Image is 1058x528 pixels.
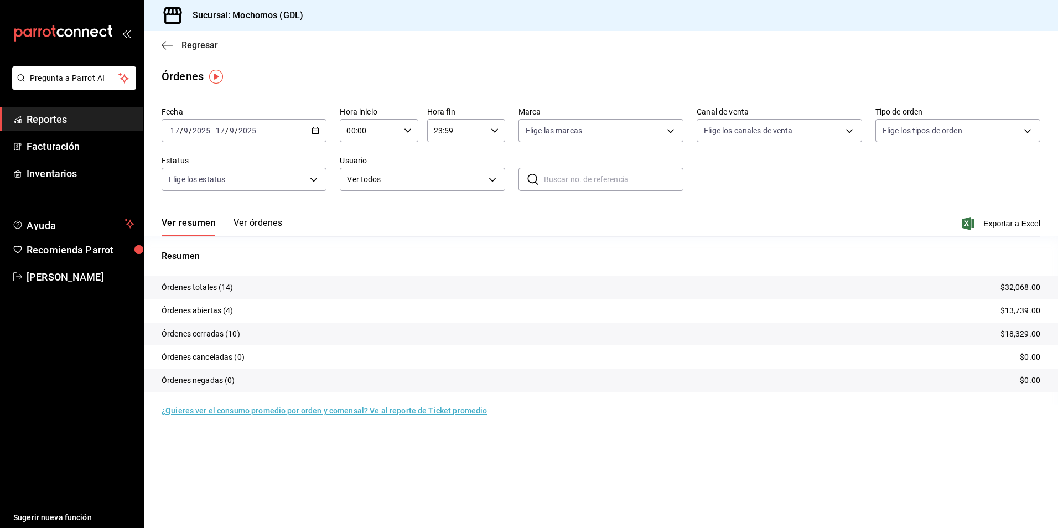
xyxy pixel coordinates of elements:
[1020,351,1040,363] p: $0.00
[162,40,218,50] button: Regresar
[162,305,234,317] p: Órdenes abiertas (4)
[27,217,120,230] span: Ayuda
[27,139,134,154] span: Facturación
[1000,328,1040,340] p: $18,329.00
[212,126,214,135] span: -
[162,406,487,415] a: ¿Quieres ver el consumo promedio por orden y comensal? Ve al reporte de Ticket promedio
[1000,305,1040,317] p: $13,739.00
[192,126,211,135] input: ----
[238,126,257,135] input: ----
[427,108,505,116] label: Hora fin
[209,70,223,84] img: Tooltip marker
[704,125,792,136] span: Elige los canales de venta
[162,108,326,116] label: Fecha
[27,166,134,181] span: Inventarios
[162,328,240,340] p: Órdenes cerradas (10)
[189,126,192,135] span: /
[697,108,862,116] label: Canal de venta
[27,242,134,257] span: Recomienda Parrot
[180,126,183,135] span: /
[340,108,418,116] label: Hora inicio
[30,73,119,84] span: Pregunta a Parrot AI
[162,282,234,293] p: Órdenes totales (14)
[162,351,245,363] p: Órdenes canceladas (0)
[181,40,218,50] span: Regresar
[225,126,229,135] span: /
[162,157,326,164] label: Estatus
[8,80,136,92] a: Pregunta a Parrot AI
[229,126,235,135] input: --
[122,29,131,38] button: open_drawer_menu
[12,66,136,90] button: Pregunta a Parrot AI
[234,218,282,236] button: Ver órdenes
[340,157,505,164] label: Usuario
[170,126,180,135] input: --
[169,174,225,185] span: Elige los estatus
[875,108,1040,116] label: Tipo de orden
[964,217,1040,230] button: Exportar a Excel
[162,68,204,85] div: Órdenes
[215,126,225,135] input: --
[883,125,962,136] span: Elige los tipos de orden
[518,108,683,116] label: Marca
[1000,282,1040,293] p: $32,068.00
[184,9,303,22] h3: Sucursal: Mochomos (GDL)
[27,112,134,127] span: Reportes
[1020,375,1040,386] p: $0.00
[162,250,1040,263] p: Resumen
[544,168,683,190] input: Buscar no. de referencia
[27,270,134,284] span: [PERSON_NAME]
[162,218,216,236] button: Ver resumen
[526,125,582,136] span: Elige las marcas
[235,126,238,135] span: /
[347,174,484,185] span: Ver todos
[183,126,189,135] input: --
[162,218,282,236] div: navigation tabs
[162,375,235,386] p: Órdenes negadas (0)
[13,512,134,524] span: Sugerir nueva función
